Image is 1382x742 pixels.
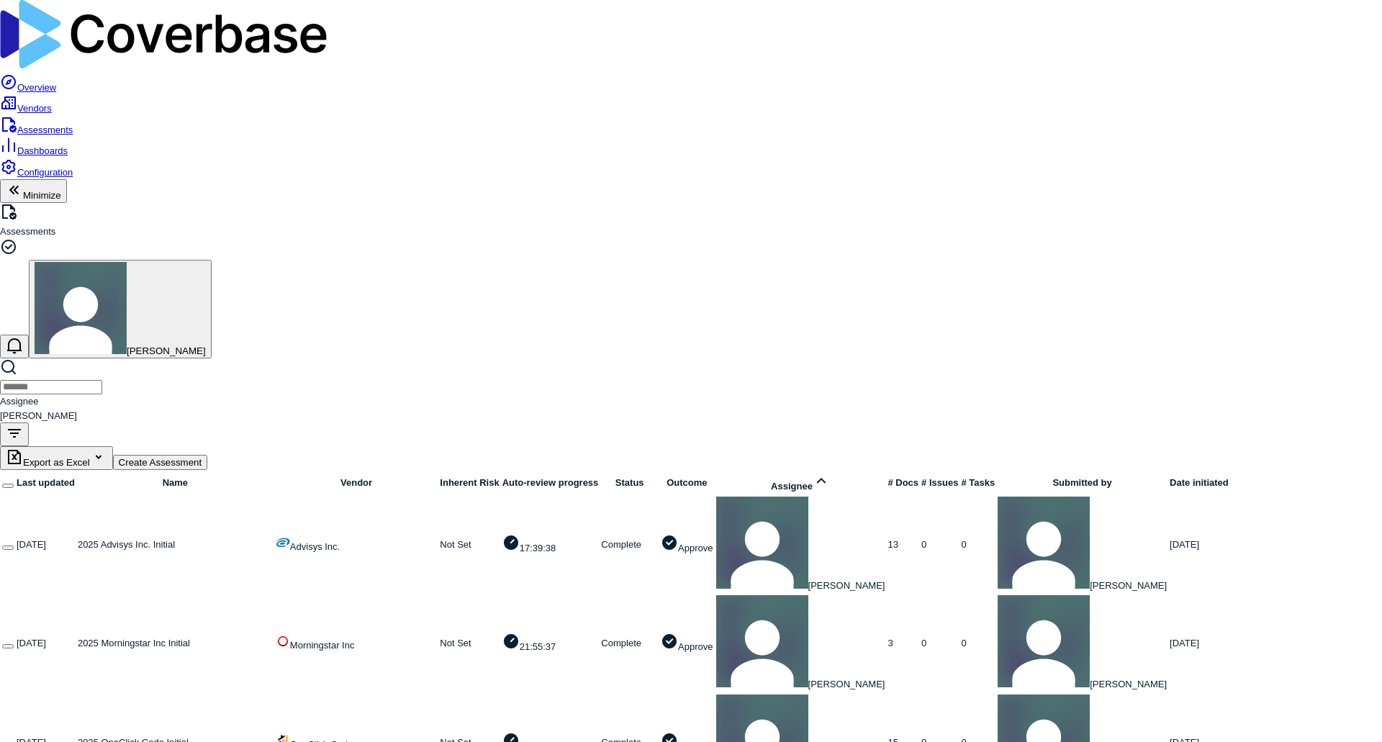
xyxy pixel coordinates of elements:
button: Chadd Myers avatar[PERSON_NAME] [29,260,212,358]
span: [PERSON_NAME] [1090,580,1167,591]
img: Chadd Myers avatar [998,595,1090,687]
span: Minimize [23,190,61,201]
div: Submitted by [998,476,1167,490]
span: [DATE] [1170,539,1199,550]
div: Inherent Risk [440,476,499,490]
p: Complete [601,636,658,651]
span: 3 [888,638,893,648]
img: Chadd Myers avatar [998,497,1090,589]
span: 2025 Advisys Inc. Initial [78,539,175,550]
div: Auto-review progress [502,476,599,490]
span: 0 [961,539,966,550]
img: https://morningstar.com/ [276,634,290,648]
span: 0 [921,638,926,648]
div: # Docs [888,476,918,490]
span: [PERSON_NAME] [808,679,885,689]
span: [PERSON_NAME] [1090,679,1167,689]
div: Name [78,476,273,490]
span: [PERSON_NAME] [808,580,885,591]
img: Chadd Myers avatar [35,262,127,354]
span: [DATE] [17,539,46,550]
div: Status [601,476,658,490]
div: # Issues [921,476,958,490]
img: Chadd Myers avatar [716,497,808,589]
span: 17:39:38 [520,543,556,553]
span: [DATE] [1170,638,1199,648]
img: Chadd Myers avatar [716,595,808,687]
span: Advisys Inc. [290,541,340,552]
p: Complete [601,538,658,552]
span: 0 [961,638,966,648]
div: Assignee [716,472,885,494]
span: Morningstar Inc [290,640,355,651]
span: [DATE] [17,638,46,648]
span: [PERSON_NAME] [127,345,206,356]
button: Create Assessment [113,455,208,470]
span: 2025 Morningstar Inc Initial [78,638,190,648]
span: 0 [921,539,926,550]
span: Overview [17,82,56,93]
div: Date initiated [1170,476,1229,490]
span: Dashboards [17,145,68,156]
span: Approve [678,543,713,553]
div: # Tasks [961,476,995,490]
span: Not Set [440,539,471,550]
div: Outcome [661,476,713,490]
span: Vendors [17,103,52,114]
div: Last updated [17,476,75,490]
span: Approve [678,641,713,652]
span: 21:55:37 [520,641,556,652]
div: Vendor [276,476,437,490]
span: Not Set [440,638,471,648]
img: https://advisys.com/ [276,535,290,550]
span: 13 [888,539,898,550]
span: Assessments [17,125,73,135]
span: Configuration [17,167,73,178]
